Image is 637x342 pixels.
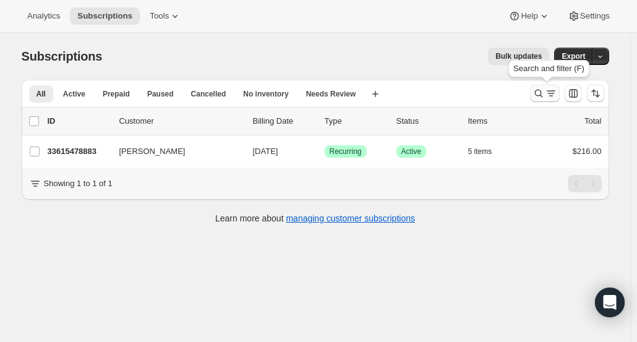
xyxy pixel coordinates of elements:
[501,7,557,25] button: Help
[595,288,625,317] div: Open Intercom Messenger
[48,143,602,160] div: 33615478883[PERSON_NAME][DATE]SuccessRecurringSuccessActive5 items$216.00
[306,89,356,99] span: Needs Review
[48,145,109,158] p: 33615478883
[215,212,415,224] p: Learn more about
[530,85,560,102] button: Search and filter results
[253,147,278,156] span: [DATE]
[44,177,113,190] p: Showing 1 to 1 of 1
[584,115,601,127] p: Total
[325,115,387,127] div: Type
[554,48,592,65] button: Export
[20,7,67,25] button: Analytics
[573,147,602,156] span: $216.00
[191,89,226,99] span: Cancelled
[580,11,610,21] span: Settings
[36,89,46,99] span: All
[253,115,315,127] p: Billing Date
[565,85,582,102] button: Customize table column order and visibility
[562,51,585,61] span: Export
[587,85,604,102] button: Sort the results
[401,147,422,156] span: Active
[366,85,385,103] button: Create new view
[568,175,602,192] nav: Pagination
[330,147,362,156] span: Recurring
[48,115,602,127] div: IDCustomerBilling DateTypeStatusItemsTotal
[22,49,103,63] span: Subscriptions
[63,89,85,99] span: Active
[243,89,288,99] span: No inventory
[142,7,189,25] button: Tools
[119,115,243,127] p: Customer
[560,7,617,25] button: Settings
[286,213,415,223] a: managing customer subscriptions
[468,147,492,156] span: 5 items
[112,142,236,161] button: [PERSON_NAME]
[488,48,549,65] button: Bulk updates
[77,11,132,21] span: Subscriptions
[495,51,542,61] span: Bulk updates
[48,115,109,127] p: ID
[147,89,174,99] span: Paused
[103,89,130,99] span: Prepaid
[119,145,186,158] span: [PERSON_NAME]
[150,11,169,21] span: Tools
[27,11,60,21] span: Analytics
[521,11,537,21] span: Help
[70,7,140,25] button: Subscriptions
[468,115,530,127] div: Items
[396,115,458,127] p: Status
[468,143,506,160] button: 5 items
